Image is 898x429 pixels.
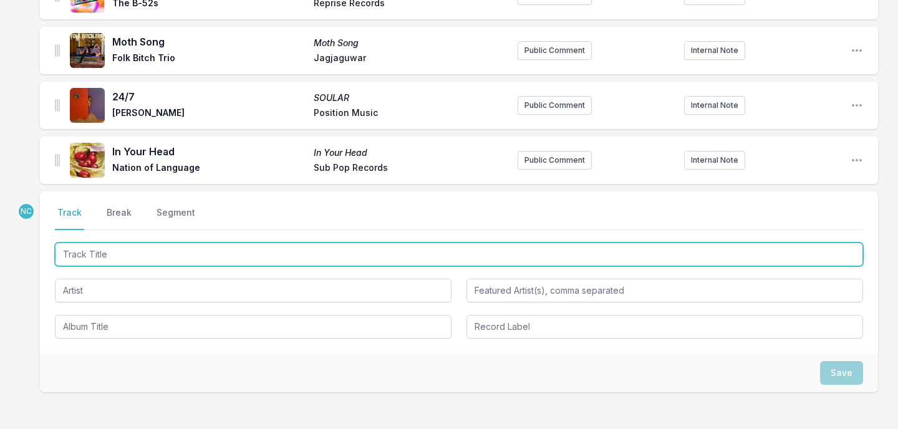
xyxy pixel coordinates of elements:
span: Sub Pop Records [314,161,508,176]
button: Public Comment [518,41,592,60]
span: [PERSON_NAME] [112,107,306,122]
img: Drag Handle [55,44,60,57]
img: In Your Head [70,143,105,178]
span: Nation of Language [112,161,306,176]
input: Record Label [466,315,863,339]
img: Moth Song [70,33,105,68]
span: SOULAR [314,92,508,104]
button: Track [55,206,84,230]
span: Moth Song [112,34,306,49]
button: Segment [154,206,198,230]
span: Jagjaguwar [314,52,508,67]
img: Drag Handle [55,99,60,112]
button: Internal Note [684,96,745,115]
p: Novena Carmel [17,203,35,220]
span: In Your Head [112,144,306,159]
button: Public Comment [518,151,592,170]
input: Album Title [55,315,451,339]
button: Open playlist item options [851,154,863,166]
button: Internal Note [684,151,745,170]
button: Internal Note [684,41,745,60]
input: Track Title [55,243,863,266]
img: SOULAR [70,88,105,123]
button: Open playlist item options [851,99,863,112]
button: Public Comment [518,96,592,115]
button: Save [820,361,863,385]
img: Drag Handle [55,154,60,166]
input: Artist [55,279,451,302]
button: Open playlist item options [851,44,863,57]
span: Moth Song [314,37,508,49]
input: Featured Artist(s), comma separated [466,279,863,302]
span: Position Music [314,107,508,122]
span: Folk Bitch Trio [112,52,306,67]
button: Break [104,206,134,230]
span: 24/7 [112,89,306,104]
span: In Your Head [314,147,508,159]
